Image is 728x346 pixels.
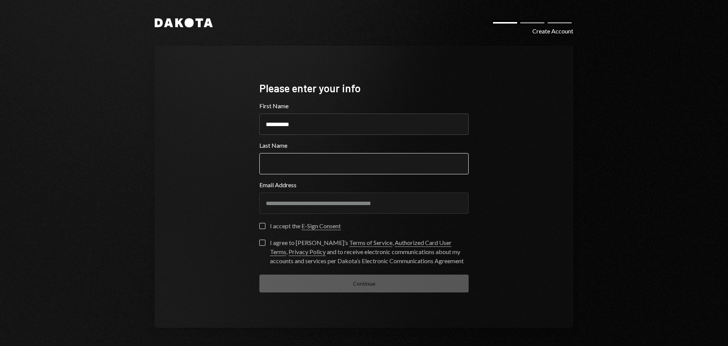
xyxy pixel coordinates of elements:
label: Email Address [259,180,469,190]
a: Terms of Service [349,239,392,247]
a: Authorized Card User Terms [270,239,452,256]
div: I accept the [270,221,341,231]
div: Create Account [532,27,573,36]
a: Privacy Policy [289,248,326,256]
label: Last Name [259,141,469,150]
a: E-Sign Consent [301,222,341,230]
div: Please enter your info [259,81,469,96]
button: I accept the E-Sign Consent [259,223,265,229]
button: I agree to [PERSON_NAME]’s Terms of Service, Authorized Card User Terms, Privacy Policy and to re... [259,240,265,246]
div: I agree to [PERSON_NAME]’s , , and to receive electronic communications about my accounts and ser... [270,238,469,265]
label: First Name [259,101,469,111]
